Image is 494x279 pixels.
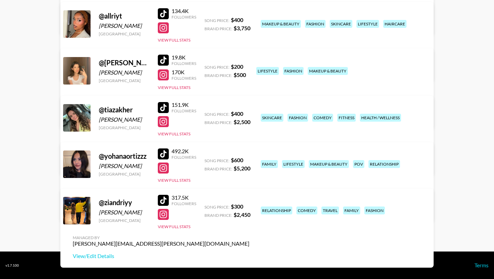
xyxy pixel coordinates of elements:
strong: $ 200 [231,63,243,70]
div: Followers [172,108,196,113]
div: Managed By [73,235,249,240]
div: 134.4K [172,8,196,14]
span: Song Price: [204,158,230,163]
div: Followers [172,155,196,160]
div: comedy [312,114,333,122]
span: Brand Price: [204,213,232,218]
div: @ ziandriyy [99,198,150,207]
div: 19.8K [172,54,196,61]
div: [GEOGRAPHIC_DATA] [99,31,150,36]
div: Followers [172,14,196,20]
button: View Full Stats [158,131,190,136]
div: @ tiazakher [99,105,150,114]
div: [PERSON_NAME] [99,163,150,169]
div: relationship [368,160,400,168]
div: comedy [296,207,317,214]
div: health / wellness [360,114,401,122]
div: 492.2K [172,148,196,155]
div: 170K [172,69,196,76]
div: skincare [330,20,352,28]
div: Followers [172,61,196,66]
div: haircare [383,20,407,28]
div: [GEOGRAPHIC_DATA] [99,218,150,223]
div: lifestyle [282,160,305,168]
div: family [261,160,278,168]
div: [PERSON_NAME] [99,22,150,29]
div: fitness [337,114,356,122]
div: [GEOGRAPHIC_DATA] [99,171,150,177]
div: [PERSON_NAME] [99,209,150,216]
div: makeup & beauty [261,20,301,28]
span: Song Price: [204,18,230,23]
button: View Full Stats [158,37,190,43]
strong: $ 3,750 [234,25,250,31]
div: [GEOGRAPHIC_DATA] [99,125,150,130]
span: Song Price: [204,65,230,70]
div: lifestyle [256,67,279,75]
div: 151.9K [172,101,196,108]
button: View Full Stats [158,178,190,183]
div: [PERSON_NAME][EMAIL_ADDRESS][PERSON_NAME][DOMAIN_NAME] [73,240,249,247]
div: pov [353,160,364,168]
strong: $ 5,200 [234,165,250,171]
div: relationship [261,207,292,214]
div: fashion [283,67,304,75]
div: [GEOGRAPHIC_DATA] [99,78,150,83]
div: travel [321,207,339,214]
div: makeup & beauty [308,67,348,75]
div: lifestyle [356,20,379,28]
div: v 1.7.100 [5,263,19,268]
button: View Full Stats [158,85,190,90]
span: Brand Price: [204,166,232,171]
div: makeup & beauty [309,160,349,168]
div: [PERSON_NAME] [99,116,150,123]
strong: $ 400 [231,16,243,23]
div: [PERSON_NAME] [99,69,150,76]
div: family [343,207,360,214]
div: Followers [172,201,196,206]
div: fashion [305,20,326,28]
div: Followers [172,76,196,81]
span: Brand Price: [204,120,232,125]
div: @ [PERSON_NAME].[PERSON_NAME] [99,58,150,67]
strong: $ 2,450 [234,211,250,218]
span: Song Price: [204,112,230,117]
strong: $ 2,500 [234,119,250,125]
div: fashion [287,114,308,122]
div: 317.5K [172,194,196,201]
div: @ allriyt [99,12,150,20]
span: Song Price: [204,204,230,210]
div: fashion [364,207,385,214]
strong: $ 600 [231,157,243,163]
strong: $ 400 [231,110,243,117]
div: skincare [261,114,283,122]
a: View/Edit Details [73,253,249,259]
span: Brand Price: [204,73,232,78]
strong: $ 500 [234,71,246,78]
button: View Full Stats [158,224,190,229]
strong: $ 300 [231,203,243,210]
div: @ yohanaortizzz [99,152,150,160]
a: Terms [474,262,489,268]
span: Brand Price: [204,26,232,31]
